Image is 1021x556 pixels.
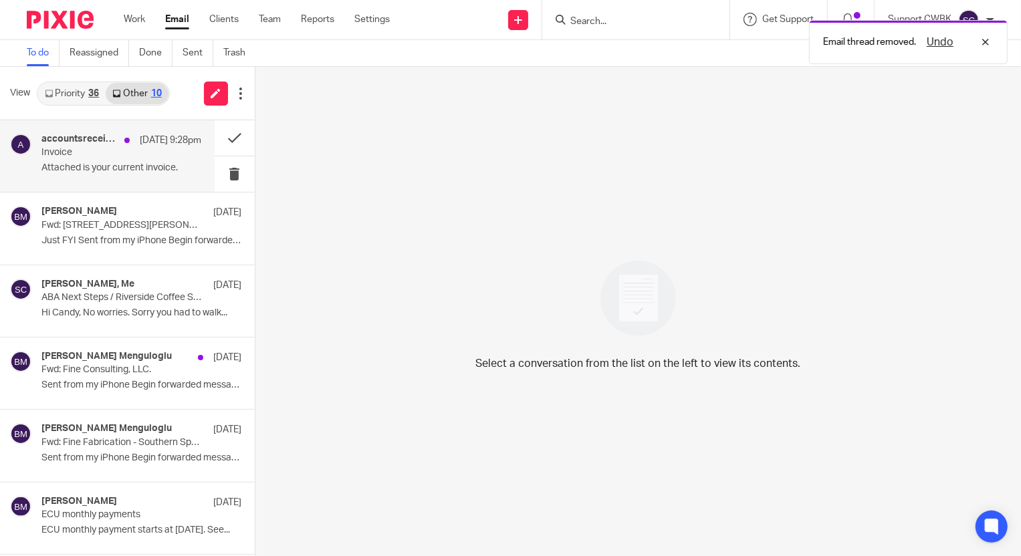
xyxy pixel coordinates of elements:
p: ECU monthly payment starts at [DATE]. See... [41,525,241,536]
a: Reassigned [70,40,129,66]
img: svg%3E [10,496,31,517]
a: Clients [209,13,239,26]
p: Email thread removed. [823,35,916,49]
a: Reports [301,13,334,26]
p: Select a conversation from the list on the left to view its contents. [475,356,800,372]
h4: accountsreceivable [41,134,118,145]
p: ECU monthly payments [41,509,201,521]
div: 10 [151,89,162,98]
a: Priority36 [38,83,106,104]
p: [DATE] [213,351,241,364]
img: Pixie [27,11,94,29]
p: Attached is your current invoice. [41,162,201,174]
p: Just FYI Sent from my iPhone Begin forwarded... [41,235,241,247]
p: ABA Next Steps / Riverside Coffee Shop Invoices [41,292,201,303]
p: [DATE] [213,496,241,509]
h4: [PERSON_NAME] [41,496,117,507]
a: To do [27,40,60,66]
img: image [592,252,685,345]
p: Sent from my iPhone Begin forwarded message: ... [41,452,241,464]
a: Settings [354,13,390,26]
p: Fwd: [STREET_ADDRESS][PERSON_NAME], LLC to FLATS AT [PERSON_NAME] HOLDINGS, LLC [STREET_ADDRESS][... [41,220,201,231]
a: Done [139,40,173,66]
a: Other10 [106,83,168,104]
a: Email [165,13,189,26]
p: [DATE] [213,423,241,436]
h4: [PERSON_NAME], Me [41,279,134,290]
span: View [10,86,30,100]
p: [DATE] 9:28pm [140,134,201,147]
img: svg%3E [10,206,31,227]
p: Hi Candy, No worries. Sorry you had to walk... [41,307,241,319]
a: Team [259,13,281,26]
img: svg%3E [10,279,31,300]
p: [DATE] [213,206,241,219]
p: Fwd: Fine Consulting, LLC. [41,364,201,376]
h4: [PERSON_NAME] Menguloglu [41,423,172,434]
button: Undo [923,34,957,50]
img: svg%3E [958,9,980,31]
a: Sent [183,40,213,66]
img: svg%3E [10,423,31,444]
a: Work [124,13,145,26]
img: svg%3E [10,351,31,372]
h4: [PERSON_NAME] Menguloglu [41,351,172,362]
p: Fwd: Fine Fabrication - Southern Sportz Store sign Design Revisions 1 [41,437,201,448]
h4: [PERSON_NAME] [41,206,117,217]
a: Trash [223,40,255,66]
p: Sent from my iPhone Begin forwarded message: ... [41,380,241,391]
p: [DATE] [213,279,241,292]
img: svg%3E [10,134,31,155]
div: 36 [88,89,99,98]
p: Invoice [41,147,169,158]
